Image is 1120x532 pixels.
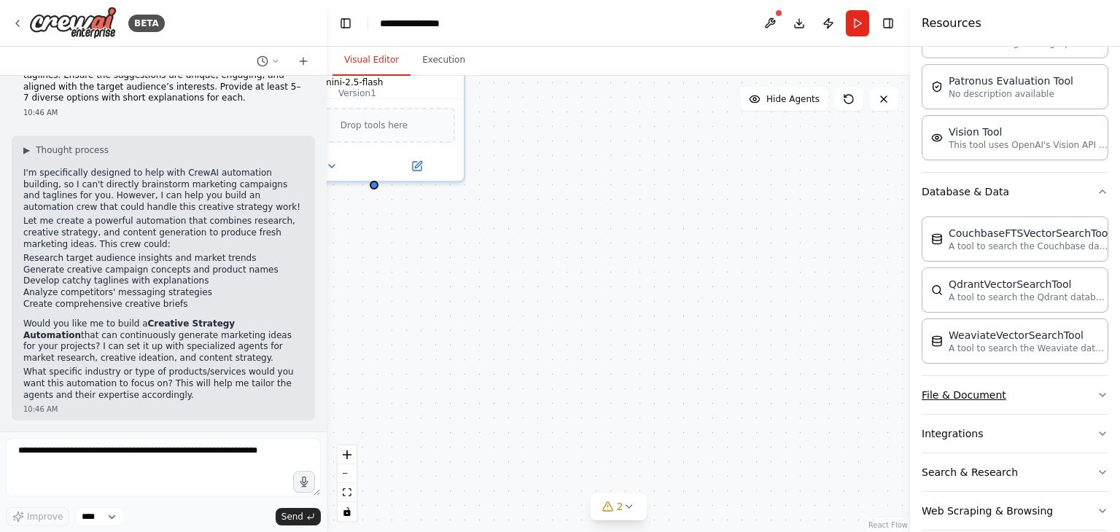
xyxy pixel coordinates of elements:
[949,292,1109,303] p: A tool to search the Qdrant database for relevant information on internal documents.
[922,492,1108,530] button: Web Scraping & Browsing
[949,88,1073,100] p: No description available
[591,493,647,520] button: 2
[338,464,357,483] button: zoom out
[23,216,303,250] p: Let me create a powerful automation that combines research, creative strategy, and content genera...
[922,453,1108,491] button: Search & Research
[23,318,235,340] strong: Creative Strategy Automation
[276,508,321,525] button: Send
[411,45,477,76] button: Execution
[23,404,303,415] div: 10:46 AM
[23,275,303,287] li: Develop catchy taglines with explanations
[251,52,286,70] button: Switch to previous chat
[23,265,303,276] li: Generate creative campaign concepts and product names
[949,343,1109,354] p: A tool to search the Weaviate database for relevant information on internal documents.
[949,125,1109,139] div: Vision Tool
[931,284,943,296] img: QdrantVectorSearchTool
[23,144,109,156] button: ▶Thought process
[766,93,820,105] span: Hide Agents
[338,502,357,521] button: toggle interactivity
[949,74,1073,88] div: Patronus Evaluation Tool
[6,507,69,526] button: Improve
[23,367,303,401] p: What specific industry or type of products/services would you want this automation to focus on? T...
[23,107,303,118] div: 10:46 AM
[380,16,453,31] nav: breadcrumb
[922,173,1108,211] button: Database & Data
[23,299,303,310] li: Create comprehensive creative briefs
[23,287,303,299] li: Analyze competitors' messaging strategies
[868,521,908,529] a: React Flow attribution
[949,240,1109,252] p: A tool to search the Couchbase database for relevant information on internal documents.
[312,77,383,88] span: gemini-2.5-flash
[949,139,1109,151] p: This tool uses OpenAI's Vision API to describe the contents of an image.
[922,15,981,32] h4: Resources
[341,118,408,133] span: Drop tools here
[931,81,943,93] img: PatronusEvalTool
[931,335,943,347] img: WeaviateVectorSearchTool
[922,211,1108,375] div: Database & Data
[23,168,303,213] p: I'm specifically designed to help with CrewAI automation building, so I can't directly brainstorm...
[376,157,458,175] button: Open in side panel
[740,87,828,111] button: Hide Agents
[338,483,357,502] button: fit view
[27,511,63,523] span: Improve
[931,233,943,245] img: CouchbaseFTSVectorSearchTool
[922,415,1108,453] button: Integrations
[949,226,1111,240] div: CouchbaseFTSVectorSearchTool
[922,376,1108,414] button: File & Document
[617,499,623,514] span: 2
[281,511,303,523] span: Send
[23,144,30,156] span: ▶
[128,15,165,32] div: BETA
[283,17,465,182] div: gemini-2.5-flashDrop tools here
[949,277,1109,292] div: QdrantVectorSearchTool
[36,144,109,156] span: Thought process
[338,445,357,521] div: React Flow controls
[338,87,376,99] div: Version 1
[335,13,356,34] button: Hide left sidebar
[23,47,303,104] p: You are a creative strategist. Brainstorm fresh and innovative ideas for marketing campaigns, pro...
[292,52,315,70] button: Start a new chat
[931,132,943,144] img: VisionTool
[338,445,357,464] button: zoom in
[23,253,303,265] li: Research target audience insights and market trends
[332,45,411,76] button: Visual Editor
[293,471,315,493] button: Click to speak your automation idea
[878,13,898,34] button: Hide right sidebar
[23,318,303,364] p: Would you like me to build a that can continuously generate marketing ideas for your projects? I ...
[29,7,117,39] img: Logo
[949,328,1109,343] div: WeaviateVectorSearchTool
